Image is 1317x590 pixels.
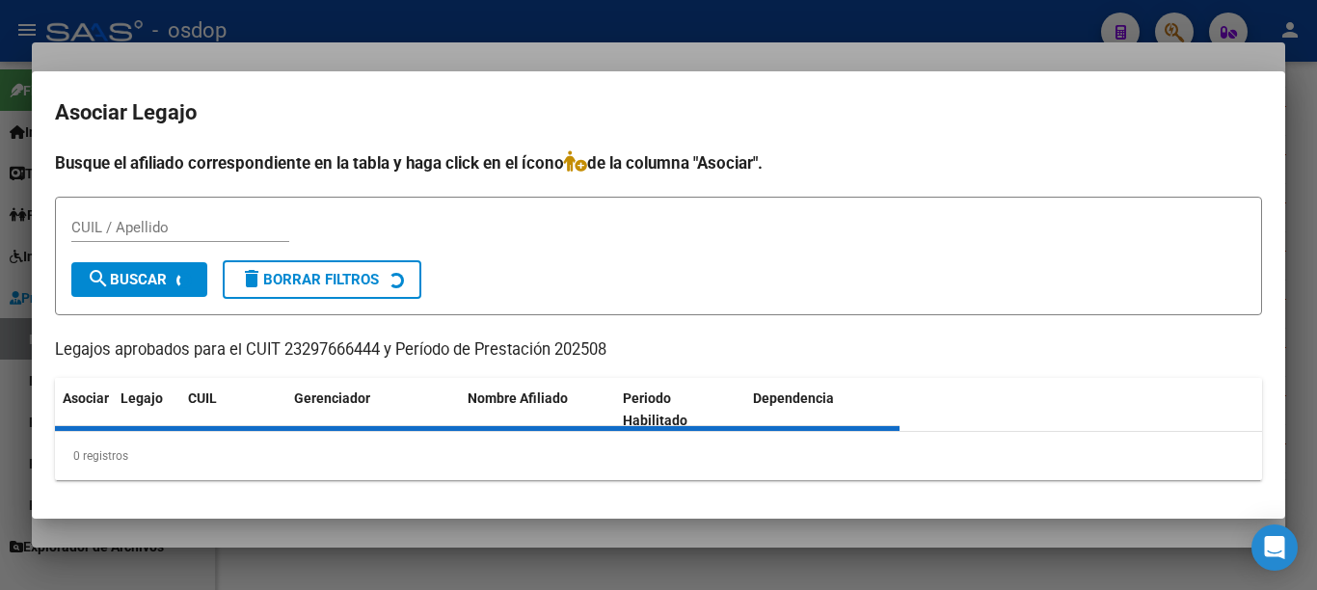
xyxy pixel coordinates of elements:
datatable-header-cell: Gerenciador [286,378,460,442]
span: Dependencia [753,390,834,406]
h4: Busque el afiliado correspondiente en la tabla y haga click en el ícono de la columna "Asociar". [55,150,1262,175]
datatable-header-cell: Nombre Afiliado [460,378,615,442]
datatable-header-cell: Dependencia [745,378,900,442]
datatable-header-cell: Legajo [113,378,180,442]
span: Borrar Filtros [240,271,379,288]
h2: Asociar Legajo [55,94,1262,131]
span: Asociar [63,390,109,406]
span: Legajo [121,390,163,406]
datatable-header-cell: CUIL [180,378,286,442]
div: 0 registros [55,432,1262,480]
button: Buscar [71,262,207,297]
datatable-header-cell: Periodo Habilitado [615,378,745,442]
span: Gerenciador [294,390,370,406]
datatable-header-cell: Asociar [55,378,113,442]
span: Buscar [87,271,167,288]
span: CUIL [188,390,217,406]
button: Borrar Filtros [223,260,421,299]
p: Legajos aprobados para el CUIT 23297666444 y Período de Prestación 202508 [55,338,1262,362]
mat-icon: delete [240,267,263,290]
span: Nombre Afiliado [468,390,568,406]
div: Open Intercom Messenger [1251,524,1298,571]
span: Periodo Habilitado [623,390,687,428]
mat-icon: search [87,267,110,290]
